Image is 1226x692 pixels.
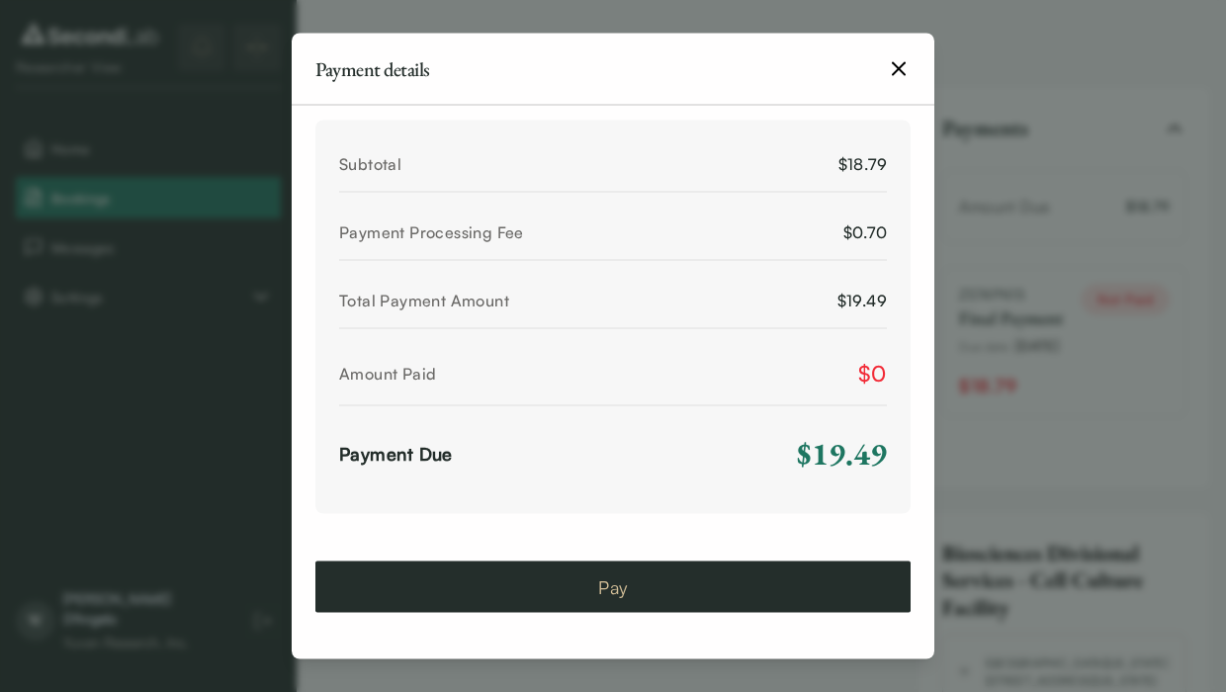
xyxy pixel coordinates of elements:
div: Payment Processing Fee [339,220,524,244]
span: $19.49 [837,291,887,310]
div: $18.79 [838,152,887,176]
h2: Payment details [315,59,430,79]
div: Total Payment Amount [339,289,509,312]
h2: $19.49 [797,434,887,474]
div: $0 [858,357,887,389]
div: Payment Due [339,441,453,468]
div: Amount Paid [339,361,436,385]
div: $0.70 [843,220,887,244]
button: Pay [315,561,911,612]
div: Subtotal [339,152,401,176]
